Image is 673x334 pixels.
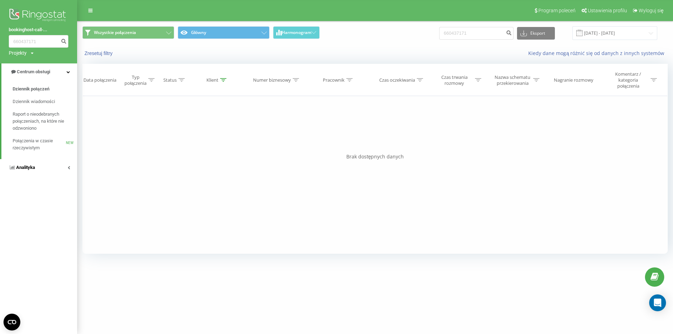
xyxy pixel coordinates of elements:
a: Dziennik wiadomości [13,95,77,108]
a: Raport o nieodebranych połączeniach, na które nie odzwoniono [13,108,77,135]
a: Połączenia w czasie rzeczywistymNEW [13,135,77,154]
button: Harmonogram [273,26,320,39]
span: Centrum obsługi [17,69,50,74]
span: Dziennik połączeń [13,86,49,93]
div: Nazwa schematu przekierowania [494,74,531,86]
div: Status [163,77,177,83]
div: Czas trwania rozmowy [436,74,473,86]
div: Numer biznesowy [253,77,291,83]
a: Centrum obsługi [1,63,77,80]
button: Eksport [517,27,555,40]
div: Komentarz / kategoria połączenia [608,71,649,89]
span: Ustawienia profilu [588,8,627,13]
div: Open Intercom Messenger [649,294,666,311]
input: Wyszukiwanie według numeru [439,27,514,40]
div: Pracownik [323,77,345,83]
a: Dziennik połączeń [13,83,77,95]
span: Dziennik wiadomości [13,98,55,105]
a: Kiedy dane mogą różnić się od danych z innych systemów [528,50,668,56]
span: Analityka [16,165,35,170]
div: Projekty [9,49,27,56]
div: Data połączenia [83,77,116,83]
a: bookinghost-call-... [9,26,68,33]
span: Raport o nieodebranych połączeniach, na które nie odzwoniono [13,111,74,132]
span: Wszystkie połączenia [94,30,136,35]
span: Program poleceń [538,8,576,13]
div: Brak dostępnych danych [82,153,668,160]
div: Czas oczekiwania [379,77,415,83]
div: Nagranie rozmowy [554,77,593,83]
img: Ringostat logo [9,7,68,25]
input: Wyszukiwanie według numeru [9,35,68,48]
button: Open CMP widget [4,314,20,330]
span: Harmonogram [282,30,311,35]
div: Klient [206,77,218,83]
span: Połączenia w czasie rzeczywistym [13,137,66,151]
button: Zresetuj filtry [82,50,116,56]
button: Główny [178,26,270,39]
div: Typ połączenia [124,74,147,86]
span: Wyloguj się [639,8,664,13]
button: Wszystkie połączenia [82,26,174,39]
